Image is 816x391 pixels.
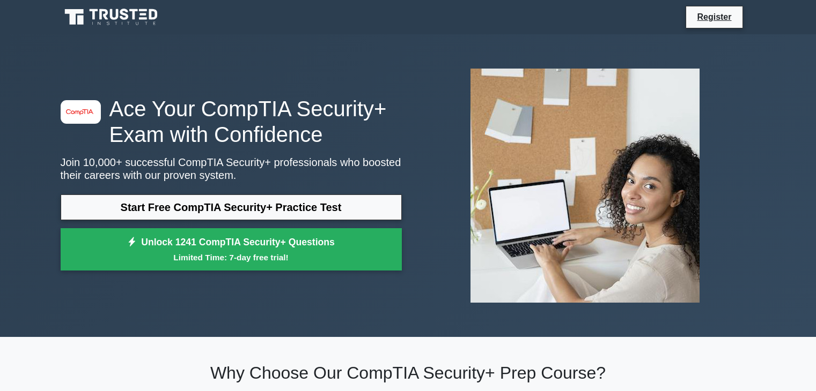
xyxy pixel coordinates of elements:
a: Unlock 1241 CompTIA Security+ QuestionsLimited Time: 7-day free trial! [61,228,402,271]
a: Start Free CompTIA Security+ Practice Test [61,194,402,220]
h2: Why Choose Our CompTIA Security+ Prep Course? [61,363,756,383]
small: Limited Time: 7-day free trial! [74,251,388,264]
p: Join 10,000+ successful CompTIA Security+ professionals who boosted their careers with our proven... [61,156,402,182]
a: Register [690,10,738,24]
h1: Ace Your CompTIA Security+ Exam with Confidence [61,96,402,147]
